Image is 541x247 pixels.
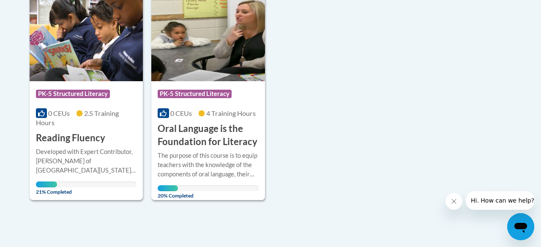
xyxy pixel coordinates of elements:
[507,213,534,240] iframe: Button to launch messaging window
[170,109,192,117] span: 0 CEUs
[158,90,232,98] span: PK-5 Structured Literacy
[36,132,105,145] h3: Reading Fluency
[158,122,258,148] h3: Oral Language is the Foundation for Literacy
[36,181,57,187] div: Your progress
[36,181,57,195] span: 21% Completed
[466,191,534,210] iframe: Message from company
[206,109,256,117] span: 4 Training Hours
[158,185,178,199] span: 20% Completed
[445,193,462,210] iframe: Close message
[158,151,258,179] div: The purpose of this course is to equip teachers with the knowledge of the components of oral lang...
[36,147,137,175] div: Developed with Expert Contributor, [PERSON_NAME] of [GEOGRAPHIC_DATA][US_STATE], [GEOGRAPHIC_DATA...
[36,90,110,98] span: PK-5 Structured Literacy
[158,185,178,191] div: Your progress
[48,109,70,117] span: 0 CEUs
